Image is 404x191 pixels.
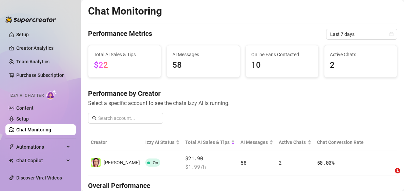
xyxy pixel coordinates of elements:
[251,51,313,58] span: Online Fans Contacted
[330,59,391,72] span: 2
[16,127,51,132] a: Chat Monitoring
[279,159,282,166] span: 2
[185,139,230,146] span: Total AI Sales & Tips
[317,159,335,166] span: 50.00 %
[16,142,64,152] span: Automations
[9,158,13,163] img: Chat Copilot
[145,139,174,146] span: Izzy AI Status
[46,90,57,100] img: AI Chatter
[381,168,397,184] iframe: Intercom live chat
[185,163,235,171] span: $ 1.99 /h
[185,154,235,163] span: $21.90
[16,43,70,54] a: Creator Analytics
[16,59,49,64] a: Team Analytics
[9,144,14,150] span: thunderbolt
[16,105,34,111] a: Content
[330,29,393,39] span: Last 7 days
[9,92,44,99] span: Izzy AI Chatter
[88,5,162,18] h2: Chat Monitoring
[16,32,29,37] a: Setup
[91,158,101,167] img: Emily
[94,51,155,58] span: Total AI Sales & Tips
[16,116,29,122] a: Setup
[238,134,276,150] th: AI Messages
[92,116,97,121] span: search
[183,134,238,150] th: Total AI Sales & Tips
[172,59,234,72] span: 58
[16,175,62,181] a: Discover Viral Videos
[88,29,152,40] h4: Performance Metrics
[240,159,246,166] span: 58
[88,89,397,98] h4: Performance by Creator
[16,155,64,166] span: Chat Copilot
[251,59,313,72] span: 10
[389,32,394,36] span: calendar
[16,70,70,81] a: Purchase Subscription
[104,160,140,165] span: [PERSON_NAME]
[88,99,397,107] span: Select a specific account to see the chats Izzy AI is running.
[330,51,391,58] span: Active Chats
[143,134,183,150] th: Izzy AI Status
[5,16,56,23] img: logo-BBDzfeDw.svg
[94,60,108,70] span: $22
[314,134,366,150] th: Chat Conversion Rate
[172,51,234,58] span: AI Messages
[279,139,306,146] span: Active Chats
[88,181,397,190] h4: Overall Performance
[153,160,158,165] span: On
[88,134,143,150] th: Creator
[240,139,268,146] span: AI Messages
[276,134,314,150] th: Active Chats
[98,114,159,122] input: Search account...
[395,168,400,173] span: 1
